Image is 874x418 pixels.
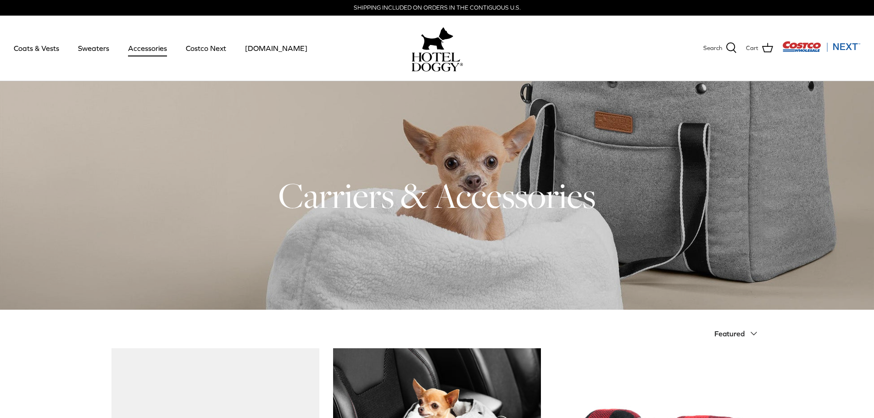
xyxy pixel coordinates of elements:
[178,33,234,64] a: Costco Next
[782,41,860,52] img: Costco Next
[70,33,117,64] a: Sweaters
[714,329,745,338] span: Featured
[746,44,758,53] span: Cart
[746,42,773,54] a: Cart
[6,33,67,64] a: Coats & Vests
[120,33,175,64] a: Accessories
[714,323,763,344] button: Featured
[412,52,463,72] img: hoteldoggycom
[421,25,453,52] img: hoteldoggy.com
[782,47,860,54] a: Visit Costco Next
[703,42,737,54] a: Search
[237,33,316,64] a: [DOMAIN_NAME]
[703,44,722,53] span: Search
[111,173,763,218] h1: Carriers & Accessories
[412,25,463,72] a: hoteldoggy.com hoteldoggycom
